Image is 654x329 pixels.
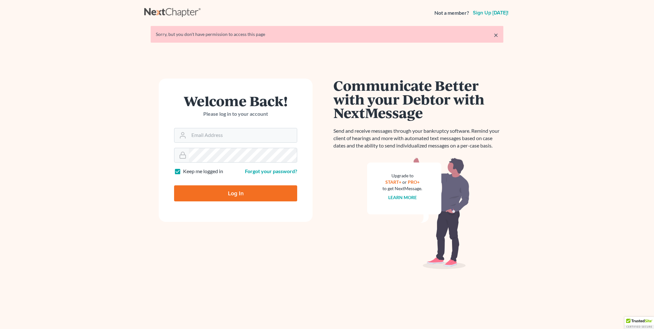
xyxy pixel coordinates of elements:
[174,110,297,118] p: Please log in to your account
[382,185,422,192] div: to get NextMessage.
[408,179,420,185] a: PRO+
[494,31,498,39] a: ×
[245,168,297,174] a: Forgot your password?
[174,94,297,108] h1: Welcome Back!
[434,9,469,17] strong: Not a member?
[333,127,503,149] p: Send and receive messages through your bankruptcy software. Remind your client of hearings and mo...
[472,10,510,15] a: Sign up [DATE]!
[189,128,297,142] input: Email Address
[156,31,498,38] div: Sorry, but you don't have permission to access this page
[174,185,297,201] input: Log In
[382,173,422,179] div: Upgrade to
[625,317,654,329] div: TrustedSite Certified
[367,157,470,269] img: nextmessage_bg-59042aed3d76b12b5cd301f8e5b87938c9018125f34e5fa2b7a6b67550977c72.svg
[388,195,417,200] a: Learn more
[385,179,401,185] a: START+
[183,168,223,175] label: Keep me logged in
[402,179,407,185] span: or
[333,79,503,120] h1: Communicate Better with your Debtor with NextMessage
